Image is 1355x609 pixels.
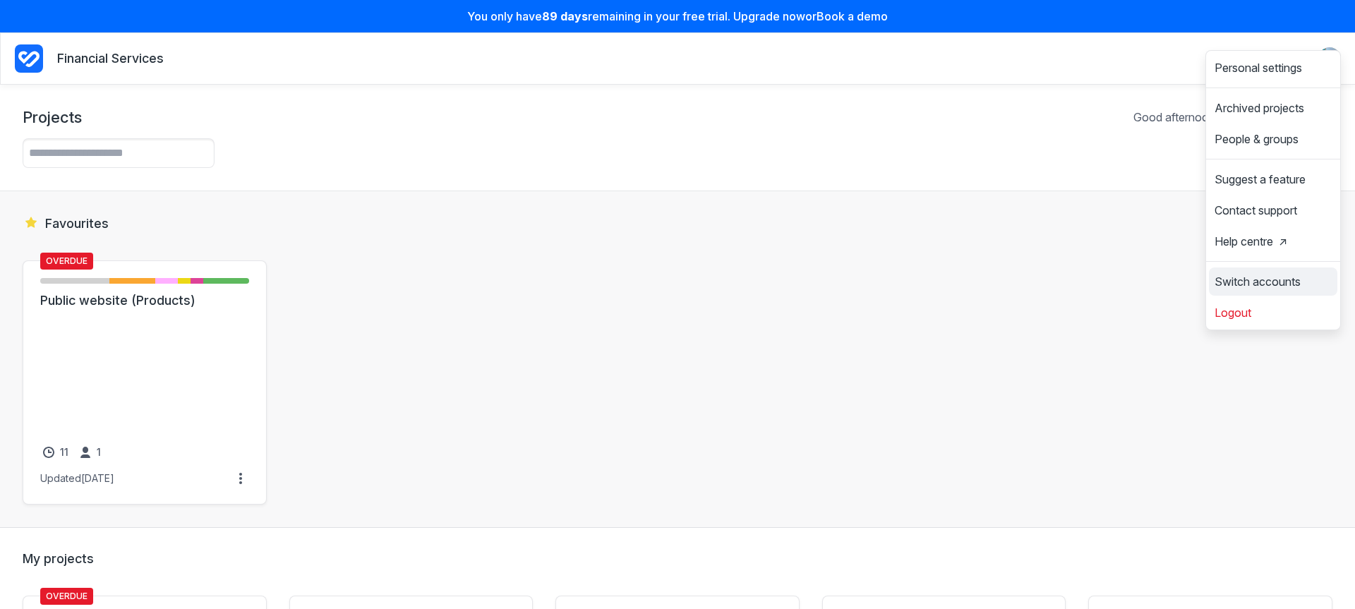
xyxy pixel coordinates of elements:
span: Switch accounts [1215,276,1301,287]
a: 1 [77,444,104,461]
a: Public website (Products) [40,292,249,309]
a: Switch accounts [1209,270,1337,293]
a: People & groups [1209,128,1337,150]
p: Financial Services [57,50,164,68]
div: Updated [DATE] [40,472,114,485]
span: Archived projects [1215,102,1304,114]
a: Project Dashboard [15,42,43,76]
span: Help centre [1215,236,1287,247]
button: Toggle search bar [1234,47,1256,70]
a: Help centre in a new tab [1209,230,1337,253]
h2: My projects [23,550,1332,567]
p: You only have remaining in your free trial. Upgrade now or Book a demo [8,8,1347,24]
strong: 89 days [542,9,588,23]
button: Contact support [1209,199,1337,222]
span: Contact support [1215,205,1297,216]
span: Suggest a feature [1215,174,1306,185]
summary: View Notifications [1290,47,1318,70]
span: People & groups [1215,133,1299,145]
button: Logout [1209,301,1337,324]
img: Your avatar [1318,47,1341,70]
a: 11 [40,444,71,461]
span: Logout [1215,307,1251,318]
h1: Projects [23,107,82,127]
button: View People & Groups [1262,47,1284,70]
span: Personal settings [1215,62,1302,73]
summary: View profile menu [1318,47,1341,70]
p: Good afternoon, [PERSON_NAME] 👋 [1133,109,1332,125]
a: Archived projects [1209,97,1337,119]
a: Personal settings [1209,56,1337,79]
button: Suggest a feature [1209,168,1337,191]
span: Overdue [40,253,93,270]
span: Overdue [40,588,93,605]
span: in a new tab [1279,236,1287,247]
h2: Favourites [23,214,1332,232]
